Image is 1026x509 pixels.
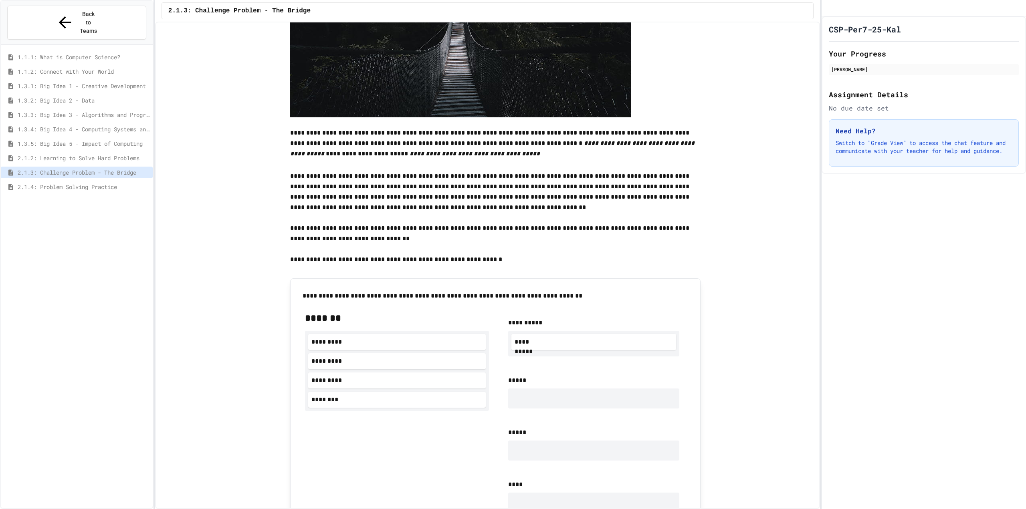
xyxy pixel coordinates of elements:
span: 2.1.2: Learning to Solve Hard Problems [18,154,149,162]
span: 2.1.3: Challenge Problem - The Bridge [168,6,311,16]
span: 1.3.1: Big Idea 1 - Creative Development [18,82,149,90]
span: 1.3.3: Big Idea 3 - Algorithms and Programming [18,111,149,119]
h1: CSP-Per7-25-Kal [829,24,901,35]
span: 1.3.5: Big Idea 5 - Impact of Computing [18,139,149,148]
h3: Need Help? [836,126,1012,136]
div: [PERSON_NAME] [831,66,1016,73]
span: 1.3.2: Big Idea 2 - Data [18,96,149,105]
span: 2.1.4: Problem Solving Practice [18,183,149,191]
span: 1.1.2: Connect with Your World [18,67,149,76]
p: Switch to "Grade View" to access the chat feature and communicate with your teacher for help and ... [836,139,1012,155]
button: Back to Teams [7,6,146,40]
h2: Your Progress [829,48,1019,59]
span: 1.3.4: Big Idea 4 - Computing Systems and Networks [18,125,149,133]
div: No due date set [829,103,1019,113]
span: Back to Teams [79,10,98,35]
span: 1.1.1: What is Computer Science? [18,53,149,61]
span: 2.1.3: Challenge Problem - The Bridge [18,168,149,177]
h2: Assignment Details [829,89,1019,100]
